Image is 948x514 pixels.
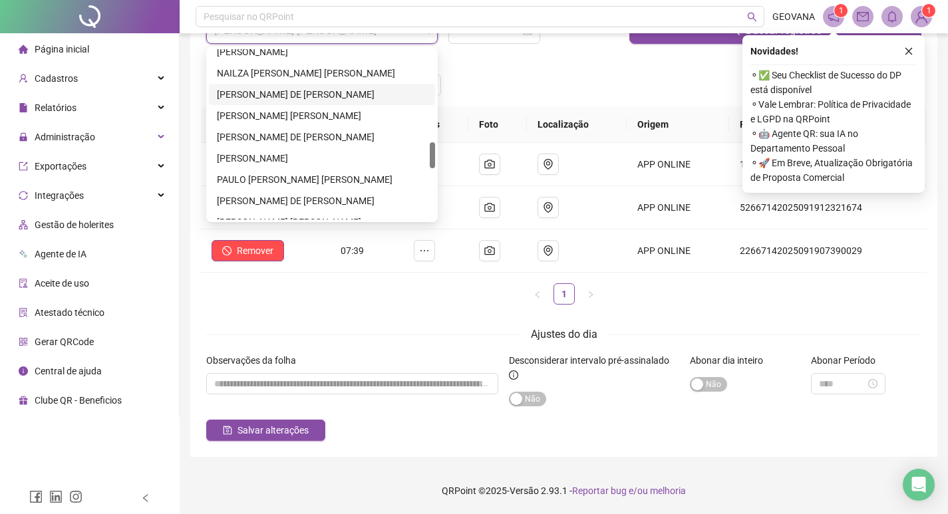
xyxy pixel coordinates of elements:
[209,211,435,233] div: RAFAELA DE OLIVEIRA CUNHA
[729,106,927,143] th: Protocolo
[690,353,772,368] label: Abonar dia inteiro
[35,161,86,172] span: Exportações
[217,130,427,144] div: [PERSON_NAME] DE [PERSON_NAME]
[509,355,669,366] span: Desconsiderar intervalo pré-assinalado
[419,245,430,256] span: ellipsis
[553,283,575,305] li: 1
[217,151,427,166] div: [PERSON_NAME]
[217,215,427,229] div: [PERSON_NAME] [PERSON_NAME]
[587,291,595,299] span: right
[35,102,77,113] span: Relatórios
[627,143,729,186] td: APP ONLINE
[750,126,917,156] span: ⚬ 🤖 Agente QR: sua IA no Departamento Pessoal
[206,353,305,368] label: Observações da folha
[35,44,89,55] span: Página inicial
[209,41,435,63] div: MURILO BORGES MOREIRA
[180,467,948,514] footer: QRPoint © 2025 - 2.93.1 -
[554,284,574,304] a: 1
[217,45,427,59] div: [PERSON_NAME]
[484,202,495,213] span: camera
[911,7,931,27] img: 93960
[19,162,28,171] span: export
[35,366,102,376] span: Central de ajuda
[468,106,527,143] th: Foto
[922,4,935,17] sup: Atualize o seu contato no menu Meus Dados
[209,84,435,105] div: NELSON SANTANA DE JESUS
[35,132,95,142] span: Administração
[223,426,232,435] span: save
[19,74,28,83] span: user-add
[527,106,627,143] th: Localização
[857,11,869,23] span: mail
[19,103,28,112] span: file
[237,243,273,258] span: Remover
[886,11,898,23] span: bell
[729,143,927,186] td: 12667142025091913542104
[750,68,917,97] span: ⚬ ✅ Seu Checklist de Sucesso do DP está disponível
[927,6,931,15] span: 1
[903,469,935,501] div: Open Intercom Messenger
[839,6,844,15] span: 1
[531,328,597,340] span: Ajustes do dia
[19,191,28,200] span: sync
[209,126,435,148] div: PAULO CARMO DE JESUS
[69,490,82,503] span: instagram
[206,420,325,441] button: Salvar alterações
[209,148,435,169] div: PAULO CESAR PEREIRA DE BRITO
[35,219,114,230] span: Gestão de holerites
[572,485,686,496] span: Reportar bug e/ou melhoria
[141,493,150,503] span: left
[35,336,94,347] span: Gerar QRCode
[484,245,495,256] span: camera
[510,485,539,496] span: Versão
[747,12,757,22] span: search
[19,45,28,54] span: home
[209,63,435,84] div: NAILZA DE OLIVEIRA BRITO
[772,9,815,24] span: GEOVANA
[19,279,28,288] span: audit
[828,11,840,23] span: notification
[209,190,435,211] div: PAULO HENRIQUE SILVA DE JESUS
[19,337,28,346] span: qrcode
[750,44,798,59] span: Novidades !
[217,66,427,80] div: NAILZA [PERSON_NAME] [PERSON_NAME]
[580,283,601,305] button: right
[527,283,548,305] li: Página anterior
[904,47,913,56] span: close
[341,245,364,256] span: 07:39
[543,159,553,170] span: environment
[750,156,917,185] span: ⚬ 🚀 Em Breve, Atualização Obrigatória de Proposta Comercial
[729,186,927,229] td: 52667142025091912321674
[35,395,122,406] span: Clube QR - Beneficios
[209,169,435,190] div: PAULO ENRIQUE LIMA FERNANDES
[29,490,43,503] span: facebook
[212,240,284,261] button: Remover
[19,132,28,142] span: lock
[543,202,553,213] span: environment
[543,245,553,256] span: environment
[222,246,232,255] span: stop
[49,490,63,503] span: linkedin
[627,186,729,229] td: APP ONLINE
[509,370,518,380] span: info-circle
[217,172,427,187] div: PAULO [PERSON_NAME] [PERSON_NAME]
[19,396,28,405] span: gift
[627,229,729,273] td: APP ONLINE
[811,353,884,368] label: Abonar Período
[35,278,89,289] span: Aceite de uso
[19,308,28,317] span: solution
[35,249,86,259] span: Agente de IA
[19,220,28,229] span: apartment
[217,193,427,208] div: [PERSON_NAME] DE [PERSON_NAME]
[527,283,548,305] button: left
[35,73,78,84] span: Cadastros
[729,229,927,273] td: 22667142025091907390029
[484,159,495,170] span: camera
[209,105,435,126] div: NILDON FERREIRA AMORIM JUNIOR
[834,4,848,17] sup: 1
[35,190,84,201] span: Integrações
[627,106,729,143] th: Origem
[750,97,917,126] span: ⚬ Vale Lembrar: Política de Privacidade e LGPD na QRPoint
[19,366,28,376] span: info-circle
[217,108,427,123] div: [PERSON_NAME] [PERSON_NAME]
